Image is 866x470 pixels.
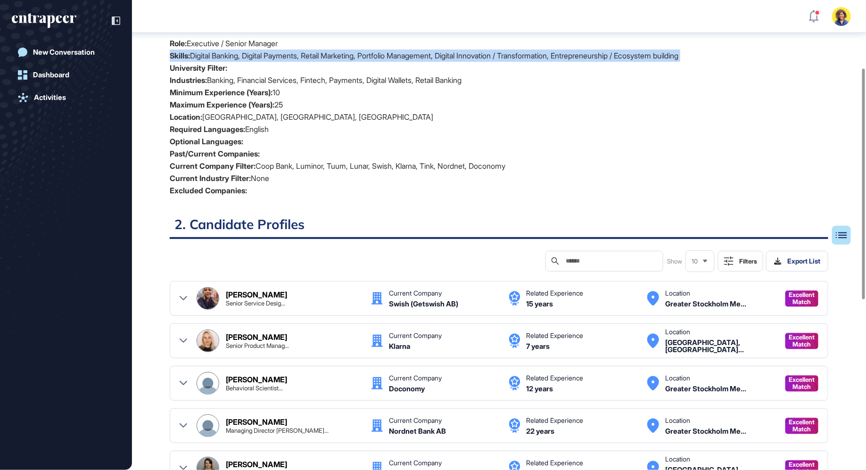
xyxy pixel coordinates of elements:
div: Location [665,417,690,424]
span: Excellent Match [789,419,815,433]
strong: Skills: [170,51,190,60]
div: Greater Stockholm Metropolitan Area Sweden, Sweden [665,428,746,435]
img: Mariia Tsokol Lundkvist [197,330,219,352]
div: Activities [34,93,66,102]
strong: Optional Languages: [170,137,243,146]
div: Related Experience [526,375,583,381]
div: Current Company [389,417,442,424]
button: Export List [766,251,828,272]
div: Current Company [389,460,442,466]
div: Klarna [389,343,410,350]
div: Location [665,290,690,297]
strong: Past/Current Companies: [170,149,260,158]
div: [PERSON_NAME] [226,376,287,383]
div: Current Company [389,332,442,339]
span: Excellent Match [789,376,815,390]
div: [PERSON_NAME] [226,418,287,426]
div: Greater Stockholm Metropolitan Area, Sweden Sweden [665,300,746,307]
div: Location [665,375,690,381]
li: 10 [170,86,828,99]
strong: Excluded Companies: [170,186,247,195]
div: 7 years [526,343,550,350]
div: Swish (Getswish AB) [389,300,458,307]
div: 12 years [526,385,553,392]
li: Coop Bank, Luminor, Tuum, Lunar, Swish, Klarna, Tink, Nordnet, Doconomy [170,160,828,172]
button: Filters [718,251,763,272]
strong: University Filter: [170,63,227,73]
li: English [170,123,828,135]
div: Senior Product Manager, Group lead at Klarna [226,343,289,349]
strong: Current Industry Filter: [170,173,251,183]
li: Banking, Financial Services, Fintech, Payments, Digital Wallets, Retail Banking [170,74,828,86]
div: Senior Service Designer, Customer Experience & Design at Swish (Getswish AB) [226,300,285,306]
strong: Role: [170,39,187,48]
div: Export List [774,257,820,265]
img: Stina Engström [197,288,219,309]
li: Executive / Senior Manager [170,37,828,49]
span: Show [667,255,682,267]
div: [PERSON_NAME] [226,333,287,341]
div: Dashboard [33,71,69,79]
div: Related Experience [526,417,583,424]
div: Related Experience [526,332,583,339]
img: user-avatar [832,7,851,26]
div: Location [665,456,690,462]
a: New Conversation [12,43,120,62]
strong: Minimum Experience (Years): [170,88,272,97]
img: Stina Söderqvist [197,372,219,394]
div: Filters [739,257,757,265]
span: Excellent Match [789,334,815,348]
div: entrapeer-logo [12,13,76,28]
div: Current Company [389,375,442,381]
strong: Industries: [170,75,207,85]
strong: Required Languages: [170,124,245,134]
div: 22 years [526,428,554,435]
li: Digital Banking, Digital Payments, Retail Marketing, Portfolio Management, Digital Innovation / T... [170,49,828,62]
a: Dashboard [12,66,120,84]
div: Location [665,329,690,335]
div: Managing Director Life & Pensions, [226,428,329,434]
div: Current Company [389,290,442,297]
li: 25 [170,99,828,111]
strong: Location: [170,112,202,122]
div: [PERSON_NAME] [226,461,287,468]
h2: 2. Candidate Profiles [170,216,828,239]
strong: Maximum Experience (Years): [170,100,274,109]
div: [PERSON_NAME] [226,291,287,298]
span: 10 [692,258,698,265]
li: None [170,172,828,184]
li: [GEOGRAPHIC_DATA], [GEOGRAPHIC_DATA], [GEOGRAPHIC_DATA] [170,111,828,123]
img: Per Lindberg [197,415,219,437]
strong: Current Company Filter: [170,161,256,171]
div: New Conversation [33,48,95,57]
div: Nordnet Bank AB [389,428,446,435]
div: 15 years [526,300,553,307]
div: Greater Stockholm Metropolitan Area Sweden Sweden, [665,385,746,392]
a: Activities [12,88,120,107]
div: Behavioral Scientist improving products and communication [226,385,283,391]
div: Related Experience [526,460,583,466]
span: Excellent Match [789,291,815,305]
div: Related Experience [526,290,583,297]
div: Doconomy [389,385,425,392]
div: Stockholm, Stockholm County, Sweden Sweden, [665,339,776,353]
